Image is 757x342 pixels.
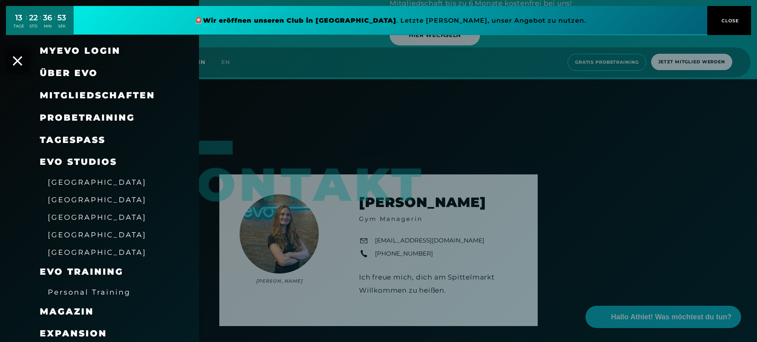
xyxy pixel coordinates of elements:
[43,12,52,23] div: 36
[14,23,24,29] div: TAGE
[720,17,739,24] span: CLOSE
[29,23,38,29] div: STD
[40,13,41,34] div: :
[26,13,27,34] div: :
[707,6,751,35] button: CLOSE
[40,45,121,56] a: MyEVO Login
[40,68,98,78] span: Über EVO
[29,12,38,23] div: 22
[14,12,24,23] div: 13
[57,12,66,23] div: 53
[57,23,66,29] div: SEK
[54,13,55,34] div: :
[43,23,52,29] div: MIN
